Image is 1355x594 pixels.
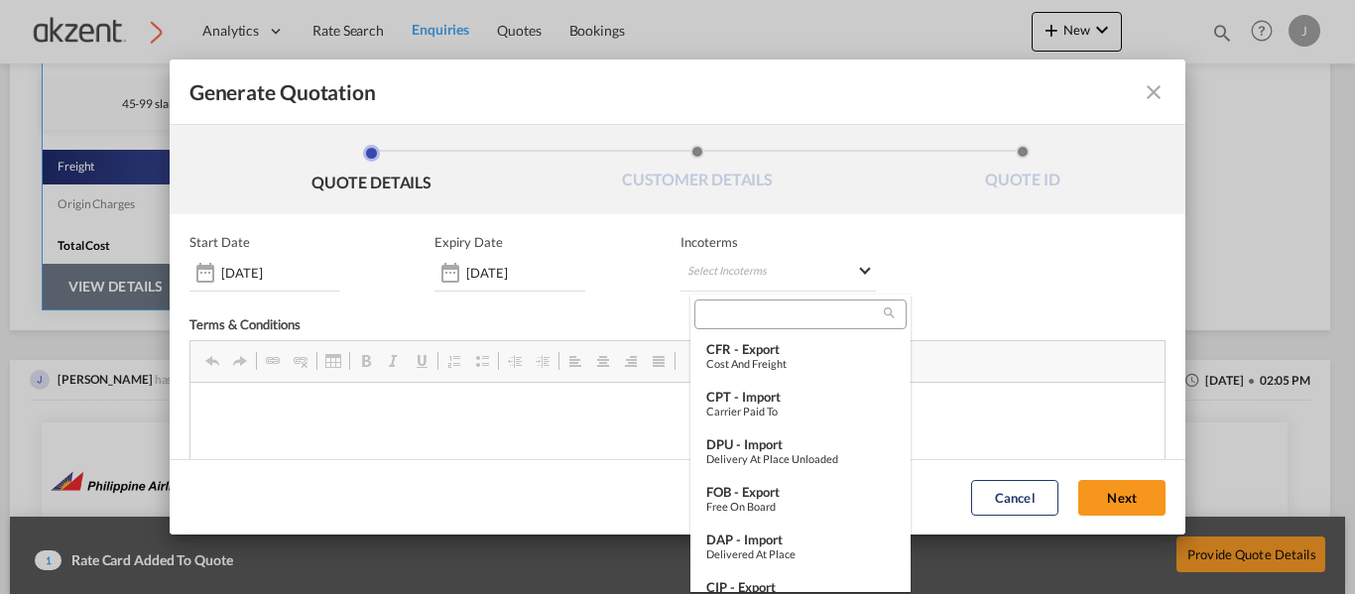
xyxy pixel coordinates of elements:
div: DAP - import [706,532,895,547]
div: CFR - export [706,341,895,357]
div: DPU - import [706,436,895,452]
div: Free on Board [706,500,895,513]
md-icon: icon-magnify [882,305,897,320]
div: Delivery at Place Unloaded [706,452,895,465]
div: Cost and Freight [706,357,895,370]
div: CPT - import [706,389,895,405]
div: Carrier Paid to [706,405,895,417]
div: FOB - export [706,484,895,500]
div: Delivered at Place [706,547,895,560]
